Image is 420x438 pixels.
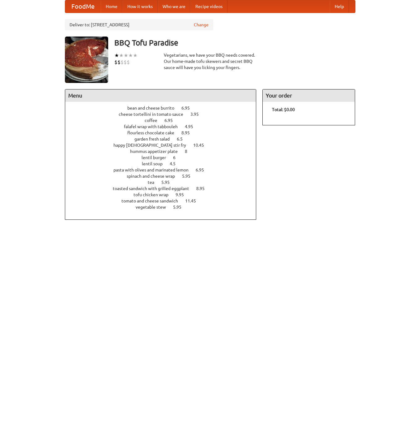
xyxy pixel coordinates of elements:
[113,186,195,191] span: toasted sandwich with grilled eggplant
[65,0,101,13] a: FoodMe
[142,161,187,166] a: lentil soup 4.5
[127,130,180,135] span: flourless chocolate cake
[161,180,176,185] span: 5.95
[133,52,138,59] li: ★
[119,112,210,117] a: cheese tortellini in tomato sauce 3.95
[181,130,196,135] span: 8.95
[142,155,172,160] span: lentil burger
[181,106,196,111] span: 6.95
[113,167,215,172] a: pasta with olives and marinated lemon 6.95
[114,37,355,49] h3: BBQ Tofu Paradise
[136,205,172,210] span: vegetable stew
[164,118,179,123] span: 6.95
[185,149,193,154] span: 8
[128,52,133,59] li: ★
[142,161,169,166] span: lentil soup
[173,205,188,210] span: 5.95
[185,124,199,129] span: 4.95
[119,52,124,59] li: ★
[127,174,202,179] a: spinach and cheese wrap 5.95
[124,59,127,66] li: $
[127,59,130,66] li: $
[130,149,184,154] span: hummus appetizer plate
[121,198,184,203] span: tomato and cheese sandwich
[113,167,195,172] span: pasta with olives and marinated lemon
[190,0,227,13] a: Recipe videos
[193,143,210,148] span: 10.45
[101,0,122,13] a: Home
[158,0,190,13] a: Who we are
[272,107,295,112] b: Total: $0.00
[119,112,189,117] span: cheese tortellini in tomato sauce
[330,0,349,13] a: Help
[194,22,209,28] a: Change
[185,198,202,203] span: 11.45
[113,186,216,191] a: toasted sandwich with grilled eggplant 8.95
[134,137,176,141] span: garden fresh salad
[114,59,117,66] li: $
[127,174,181,179] span: spinach and cheese wrap
[124,124,205,129] a: falafel wrap with tabbouleh 4.95
[127,106,201,111] a: bean and cheese burrito 6.95
[122,0,158,13] a: How it works
[134,192,195,197] a: tofu chicken wrap 9.95
[65,19,213,30] div: Deliver to: [STREET_ADDRESS]
[124,52,128,59] li: ★
[136,205,193,210] a: vegetable stew 5.95
[177,137,189,141] span: 6.5
[176,192,190,197] span: 9.95
[127,130,201,135] a: flourless chocolate cake 8.95
[196,167,210,172] span: 6.95
[130,149,199,154] a: hummus appetizer plate 8
[121,59,124,66] li: $
[145,118,184,123] a: coffee 6.95
[134,137,194,141] a: garden fresh salad 6.5
[134,192,175,197] span: tofu chicken wrap
[127,106,180,111] span: bean and cheese burrito
[65,89,256,102] h4: Menu
[196,186,211,191] span: 8.95
[117,59,121,66] li: $
[113,143,192,148] span: happy [DEMOGRAPHIC_DATA] stir fry
[173,155,182,160] span: 6
[65,37,108,83] img: angular.jpg
[148,180,160,185] span: tea
[124,124,184,129] span: falafel wrap with tabbouleh
[263,89,355,102] h4: Your order
[170,161,182,166] span: 4.5
[145,118,163,123] span: coffee
[113,143,215,148] a: happy [DEMOGRAPHIC_DATA] stir fry 10.45
[114,52,119,59] li: ★
[182,174,197,179] span: 5.95
[148,180,181,185] a: tea 5.95
[121,198,207,203] a: tomato and cheese sandwich 11.45
[164,52,257,71] div: Vegetarians, we have your BBQ needs covered. Our home-made tofu skewers and secret BBQ sauce will...
[142,155,187,160] a: lentil burger 6
[190,112,205,117] span: 3.95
